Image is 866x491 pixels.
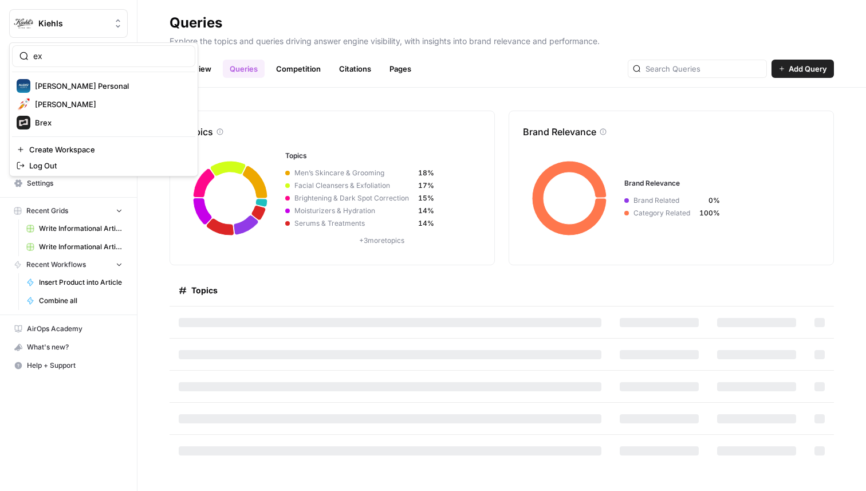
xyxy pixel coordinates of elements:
img: Kiehls Logo [13,13,34,34]
button: Recent Grids [9,202,128,219]
a: Write Informational Article [21,238,128,256]
span: Recent Workflows [26,260,86,270]
span: 15% [418,193,434,203]
span: Kiehls [38,18,108,29]
a: Citations [332,60,378,78]
button: Workspace: Kiehls [9,9,128,38]
span: Combine all [39,296,123,306]
span: 14% [418,206,434,216]
span: Topics [191,285,218,296]
div: Queries [170,14,222,32]
span: Write Informational Article [39,242,123,252]
a: Create Workspace [12,142,195,158]
a: Insert Product into Article [21,273,128,292]
button: Help + Support [9,356,128,375]
span: Brightening & Dark Spot Correction [290,193,418,203]
img: Brex Logo [17,116,30,129]
span: 14% [418,218,434,229]
span: 0% [699,195,720,206]
span: 17% [418,180,434,191]
span: Write Informational Article [39,223,123,234]
span: [PERSON_NAME] [35,99,186,110]
p: Explore the topics and queries driving answer engine visibility, with insights into brand relevan... [170,32,834,47]
button: Add Query [771,60,834,78]
img: Alex Personal Logo [17,79,30,93]
span: [PERSON_NAME] Personal [35,80,186,92]
a: Log Out [12,158,195,174]
input: Search Workspaces [33,50,188,62]
span: Facial Cleansers & Exfoliation [290,180,418,191]
span: Create Workspace [29,144,186,155]
span: Log Out [29,160,186,171]
button: What's new? [9,338,128,356]
button: Recent Workflows [9,256,128,273]
p: Topics [184,125,213,139]
span: AirOps Academy [27,324,123,334]
input: Search Queries [645,63,762,74]
span: Brex [35,117,186,128]
a: Combine all [21,292,128,310]
span: Help + Support [27,360,123,371]
a: Settings [9,174,128,193]
span: Serums & Treatments [290,218,418,229]
span: Brand Related [629,195,699,206]
span: Insert Product into Article [39,277,123,288]
p: Brand Relevance [523,125,596,139]
span: Settings [27,178,123,188]
a: Pages [383,60,418,78]
div: What's new? [10,339,127,356]
a: AirOps Academy [9,320,128,338]
span: 100% [699,208,720,218]
span: Recent Grids [26,206,68,216]
a: Write Informational Article [21,219,128,238]
img: Alex Testing Logo [17,97,30,111]
a: Queries [223,60,265,78]
span: 18% [418,168,434,178]
span: Category Related [629,208,699,218]
h3: Topics [285,151,478,161]
a: Competition [269,60,328,78]
h3: Brand Relevance [624,178,817,188]
span: Men’s Skincare & Grooming [290,168,418,178]
span: Add Query [789,63,827,74]
span: Moisturizers & Hydration [290,206,418,216]
p: + 3 more topics [285,235,478,246]
div: Workspace: Kiehls [9,42,198,176]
